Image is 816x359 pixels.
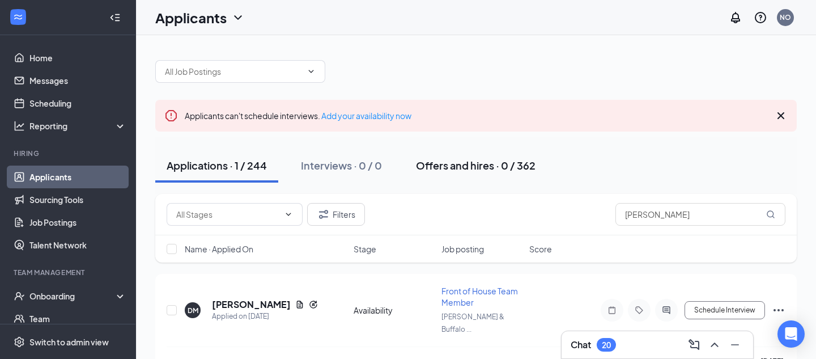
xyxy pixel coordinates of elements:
[687,338,701,352] svg: ComposeMessage
[441,286,518,307] span: Front of House Team Member
[176,208,279,221] input: All Stages
[155,8,227,27] h1: Applicants
[301,158,382,172] div: Interviews · 0 / 0
[354,305,435,316] div: Availability
[615,203,785,226] input: Search in applications
[705,336,724,354] button: ChevronUp
[109,12,121,23] svg: Collapse
[167,158,267,172] div: Applications · 1 / 244
[185,111,411,121] span: Applicants can't schedule interviews.
[29,166,126,188] a: Applicants
[188,306,198,315] div: DM
[231,11,245,24] svg: ChevronDown
[29,336,109,348] div: Switch to admin view
[14,268,124,277] div: Team Management
[441,312,504,333] span: [PERSON_NAME] & Buffalo ...
[165,65,302,78] input: All Job Postings
[632,306,646,315] svg: Tag
[529,243,552,255] span: Score
[14,336,25,348] svg: Settings
[29,188,126,211] a: Sourcing Tools
[307,203,365,226] button: Filter Filters
[780,12,791,22] div: NO
[212,298,291,311] h5: [PERSON_NAME]
[772,303,785,317] svg: Ellipses
[728,338,742,352] svg: Minimize
[441,243,484,255] span: Job posting
[185,243,253,255] span: Name · Applied On
[685,301,765,319] button: Schedule Interview
[29,307,126,330] a: Team
[774,109,788,123] svg: Cross
[726,336,744,354] button: Minimize
[29,211,126,234] a: Job Postings
[777,320,805,348] div: Open Intercom Messenger
[354,243,376,255] span: Stage
[29,92,126,115] a: Scheduling
[12,11,24,23] svg: WorkstreamLogo
[416,158,535,172] div: Offers and hires · 0 / 362
[307,67,316,76] svg: ChevronDown
[212,311,318,322] div: Applied on [DATE]
[284,210,293,219] svg: ChevronDown
[309,300,318,309] svg: Reapply
[164,109,178,123] svg: Error
[317,208,330,221] svg: Filter
[602,340,611,350] div: 20
[321,111,411,121] a: Add your availability now
[29,234,126,256] a: Talent Network
[754,11,767,24] svg: QuestionInfo
[685,336,703,354] button: ComposeMessage
[605,306,619,315] svg: Note
[29,69,126,92] a: Messages
[14,120,25,132] svg: Analysis
[14,290,25,302] svg: UserCheck
[729,11,742,24] svg: Notifications
[29,47,126,69] a: Home
[571,339,591,351] h3: Chat
[29,120,127,132] div: Reporting
[766,210,775,219] svg: MagnifyingGlass
[29,290,117,302] div: Onboarding
[295,300,304,309] svg: Document
[708,338,721,352] svg: ChevronUp
[660,306,673,315] svg: ActiveChat
[14,149,124,158] div: Hiring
